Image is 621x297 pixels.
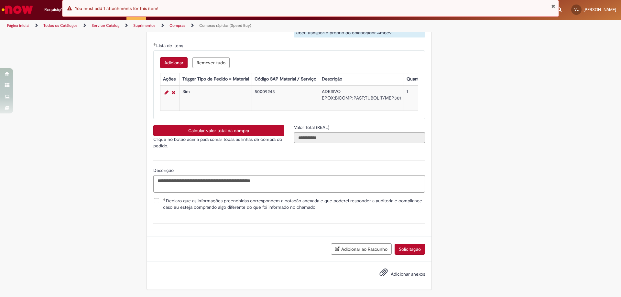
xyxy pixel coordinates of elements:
[160,73,180,85] th: Ações
[160,57,188,68] button: Add a row for Lista de Itens
[153,167,175,173] span: Descrição
[75,5,158,11] span: You must add 1 attachments for this item!
[319,86,404,111] td: ADESIVO EPOX;BICOMP;PAST;TUBOLIT/MEP301
[156,43,184,48] span: Lista de Itens
[395,244,425,255] button: Solicitação
[574,7,579,12] span: VL
[551,4,555,9] button: Fechar Notificação
[163,198,166,201] span: Obrigatório Preenchido
[163,197,425,210] span: Declaro que as informações preenchidas correspondem a cotação anexada e que poderei responder a a...
[5,20,409,32] ul: Trilhas de página
[180,73,252,85] th: Trigger Tipo de Pedido = Material
[7,23,29,28] a: Página inicial
[404,86,432,111] td: 1
[180,86,252,111] td: Sim
[44,6,67,13] span: Requisições
[169,23,185,28] a: Compras
[163,89,170,96] a: Editar Linha 1
[583,7,616,12] span: [PERSON_NAME]
[153,125,284,136] button: Calcular valor total da compra
[331,243,392,255] button: Adicionar ao Rascunho
[378,266,389,281] button: Adicionar anexos
[319,73,404,85] th: Descrição
[294,132,425,143] input: Valor Total (REAL)
[391,271,425,277] span: Adicionar anexos
[43,23,78,28] a: Todos os Catálogos
[199,23,251,28] a: Compras rápidas (Speed Buy)
[92,23,119,28] a: Service Catalog
[252,73,319,85] th: Código SAP Material / Serviço
[170,89,177,96] a: Remover linha 1
[133,23,156,28] a: Suprimentos
[153,43,156,46] span: Obrigatório Preenchido
[153,136,284,149] p: Clique no botão acima para somar todas as linhas de compra do pedido.
[192,57,230,68] button: Remove all rows for Lista de Itens
[252,86,319,111] td: 50009243
[294,124,331,130] span: Somente leitura - Valor Total (REAL)
[294,124,331,131] label: Somente leitura - Valor Total (REAL)
[404,73,432,85] th: Quantidade
[1,3,34,16] img: ServiceNow
[153,175,425,193] textarea: Descrição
